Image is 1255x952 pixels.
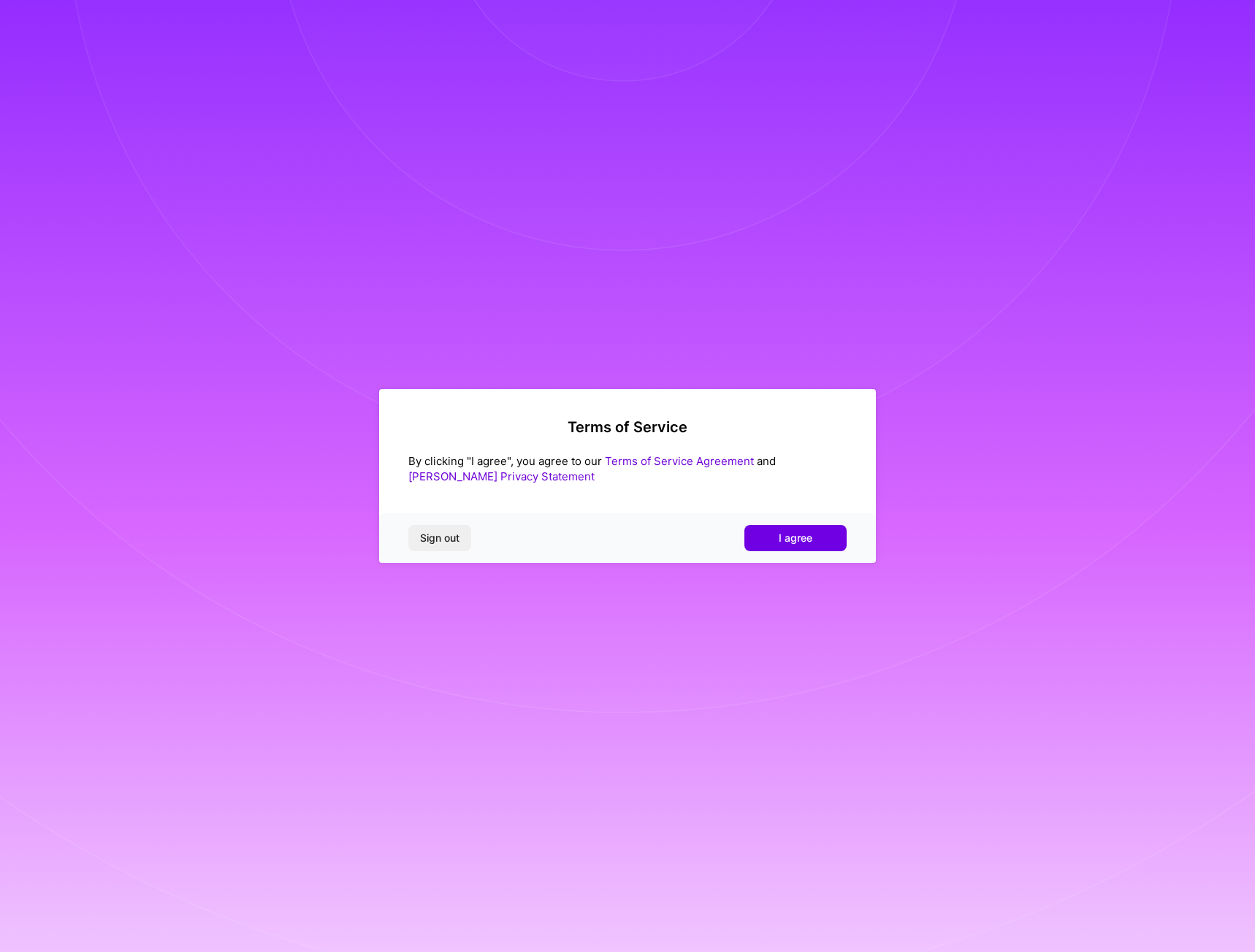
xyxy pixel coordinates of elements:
span: Sign out [420,531,459,545]
a: Terms of Service Agreement [605,454,754,468]
a: [PERSON_NAME] Privacy Statement [408,469,595,483]
span: I agree [779,531,812,545]
button: Sign out [408,525,471,551]
button: I agree [744,525,847,551]
h2: Terms of Service [408,418,847,436]
div: By clicking "I agree", you agree to our and [408,453,847,484]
